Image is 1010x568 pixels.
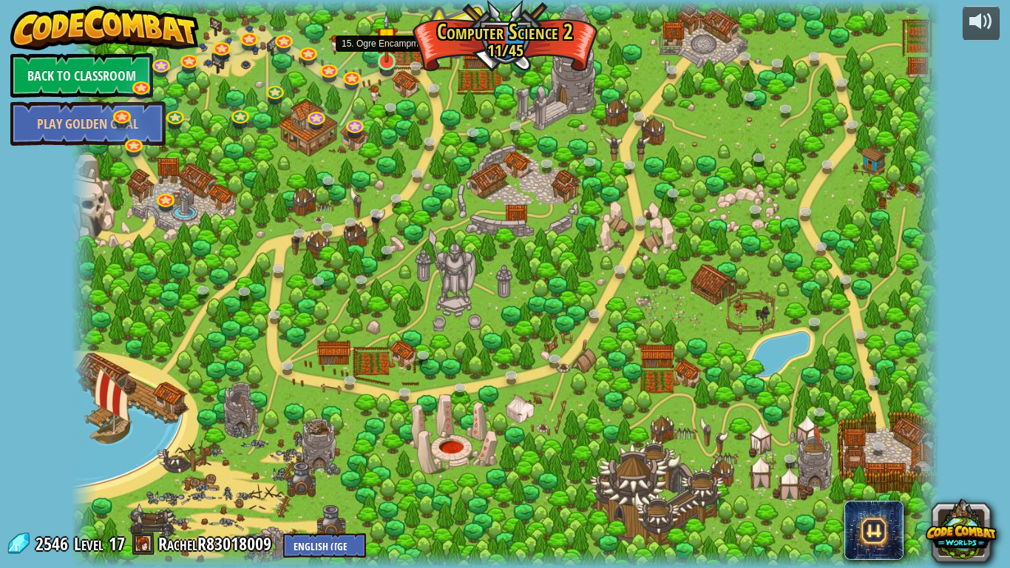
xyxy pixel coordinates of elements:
img: level-banner-started.png [376,13,398,63]
a: RachelR83018009 [158,532,276,555]
a: Play Golden Goal [10,101,166,146]
img: CodeCombat - Learn how to code by playing a game [10,6,200,50]
span: 2546 [35,532,72,555]
span: 17 [109,532,125,555]
a: Back to Classroom [10,53,153,98]
button: Adjust volume [963,6,1000,41]
span: Level [74,532,104,556]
